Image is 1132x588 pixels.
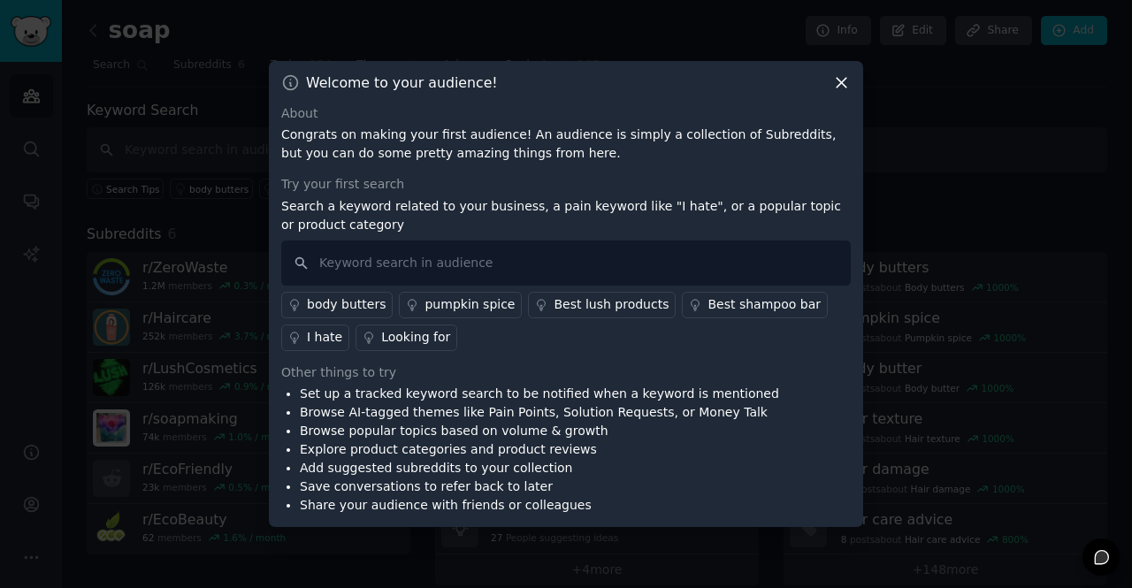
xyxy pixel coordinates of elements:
li: Add suggested subreddits to your collection [300,459,779,477]
a: Looking for [356,325,457,351]
p: Congrats on making your first audience! An audience is simply a collection of Subreddits, but you... [281,126,851,163]
li: Explore product categories and product reviews [300,440,779,459]
div: Best shampoo bar [707,295,821,314]
li: Set up a tracked keyword search to be notified when a keyword is mentioned [300,385,779,403]
div: body butters [307,295,386,314]
a: Best lush products [528,292,676,318]
h3: Welcome to your audience! [306,73,498,92]
div: Try your first search [281,175,851,194]
div: Looking for [381,328,450,347]
div: Best lush products [554,295,669,314]
input: Keyword search in audience [281,241,851,286]
a: Best shampoo bar [682,292,828,318]
a: body butters [281,292,393,318]
li: Share your audience with friends or colleagues [300,496,779,515]
li: Browse AI-tagged themes like Pain Points, Solution Requests, or Money Talk [300,403,779,422]
div: Other things to try [281,363,851,382]
div: I hate [307,328,342,347]
li: Browse popular topics based on volume & growth [300,422,779,440]
a: I hate [281,325,349,351]
li: Save conversations to refer back to later [300,477,779,496]
div: About [281,104,851,123]
p: Search a keyword related to your business, a pain keyword like "I hate", or a popular topic or pr... [281,197,851,234]
a: pumpkin spice [399,292,522,318]
div: pumpkin spice [424,295,515,314]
